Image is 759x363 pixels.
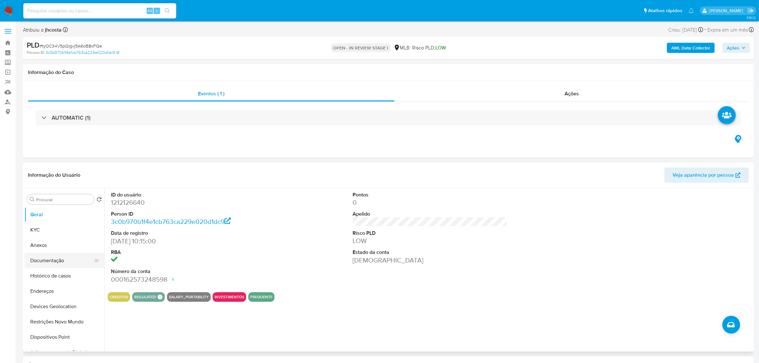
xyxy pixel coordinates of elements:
dt: Apelido [353,211,507,218]
div: Criou: [DATE] [668,26,703,34]
button: AML Data Collector [667,43,715,53]
span: Expira em um mês [707,26,748,33]
button: Endereços [25,284,104,299]
span: Risco PLD: [412,44,446,51]
dd: LOW [353,236,507,245]
dt: ID do usuário [111,191,266,198]
dt: Data de registro [111,230,266,237]
a: 3c0b970b1f4e1cb763ca229e020d1dc9 [111,217,231,226]
div: MLB [394,44,410,51]
button: Restrições Novo Mundo [25,314,104,330]
a: Sair [748,7,754,14]
button: Histórico de casos [25,268,104,284]
span: Atalhos rápidos [648,7,682,14]
input: Procurar [36,197,91,203]
dd: 1212126640 [111,198,266,207]
b: Person ID [27,50,44,56]
dt: RBA [111,249,266,256]
button: KYC [25,222,104,238]
dd: 0 [353,198,507,207]
span: s [156,8,158,14]
h1: Informação do Usuário [28,172,80,178]
dd: [DATE] 10:15:00 [111,237,266,246]
p: OPEN - IN REVIEW STAGE I [331,43,391,52]
span: # tyOC34V5pQlgvj5A6oB8xFQe [40,43,102,49]
b: jhcosta [44,26,62,33]
button: Devices Geolocation [25,299,104,314]
button: Documentação [25,253,99,268]
button: Geral [25,207,104,222]
span: - [704,26,706,34]
dt: Pontos [353,191,507,198]
div: AUTOMATIC (1) [36,110,741,125]
dd: [DEMOGRAPHIC_DATA] [353,256,507,265]
button: search-icon [161,6,174,15]
p: jhonata.costa@mercadolivre.com [709,8,745,14]
button: Dispositivos Point [25,330,104,345]
span: Alt [147,8,152,14]
button: Procurar [30,197,35,202]
b: AML Data Collector [671,43,710,53]
button: Retornar ao pedido padrão [97,197,102,204]
a: 3c0b970b1f4e1cb763ca229e020d1dc9 [46,50,119,56]
dt: Person ID [111,211,266,218]
h3: AUTOMATIC (1) [52,114,91,121]
dd: 000162573248598 [111,275,266,284]
span: Ações [727,43,739,53]
h1: Informação do Caso [28,69,749,76]
dt: Número da conta [111,268,266,275]
span: Atribuiu o [23,26,62,33]
input: Pesquise usuários ou casos... [23,7,176,15]
dt: Estado da conta [353,249,507,256]
button: Veja aparência por pessoa [664,167,749,183]
button: Ações [722,43,750,53]
dt: Risco PLD [353,230,507,237]
span: Eventos ( 1 ) [198,90,224,97]
b: PLD [27,40,40,50]
span: Veja aparência por pessoa [673,167,734,183]
button: Anexos [25,238,104,253]
a: Notificações [689,8,694,13]
span: Ações [565,90,579,97]
span: LOW [436,44,446,51]
button: Adiantamentos de Dinheiro [25,345,104,360]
